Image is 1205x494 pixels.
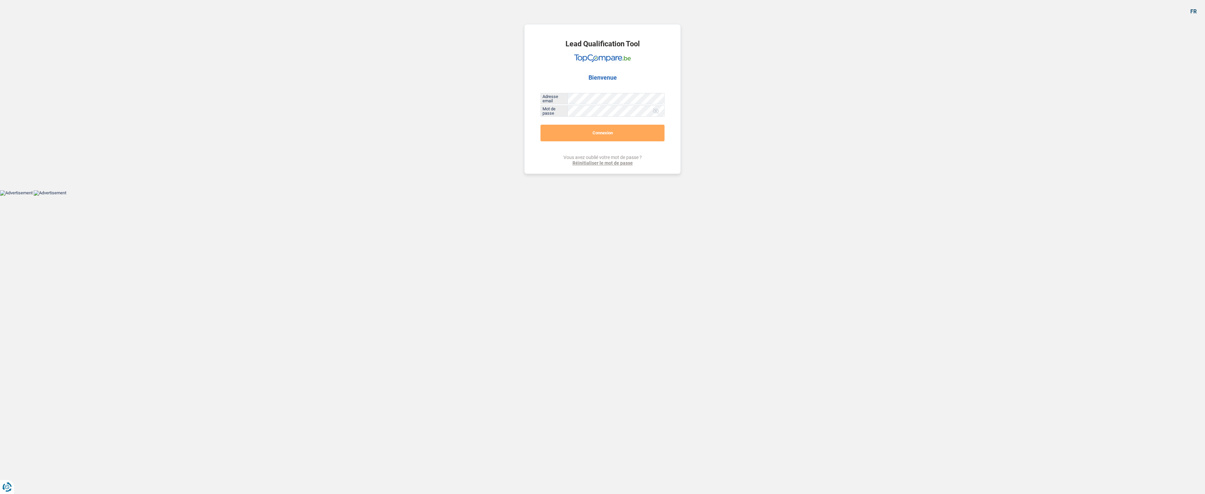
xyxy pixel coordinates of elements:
label: Mot de passe [541,106,568,116]
div: fr [1190,8,1197,15]
img: TopCompare Logo [574,54,631,62]
div: Vous avez oublié votre mot de passe ? [563,155,642,166]
h1: Lead Qualification Tool [565,40,640,48]
h2: Bienvenue [588,74,617,81]
button: Connexion [540,125,665,141]
img: Advertisement [34,190,66,196]
a: Réinitialiser le mot de passe [563,160,642,166]
label: Adresse email [541,93,568,104]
